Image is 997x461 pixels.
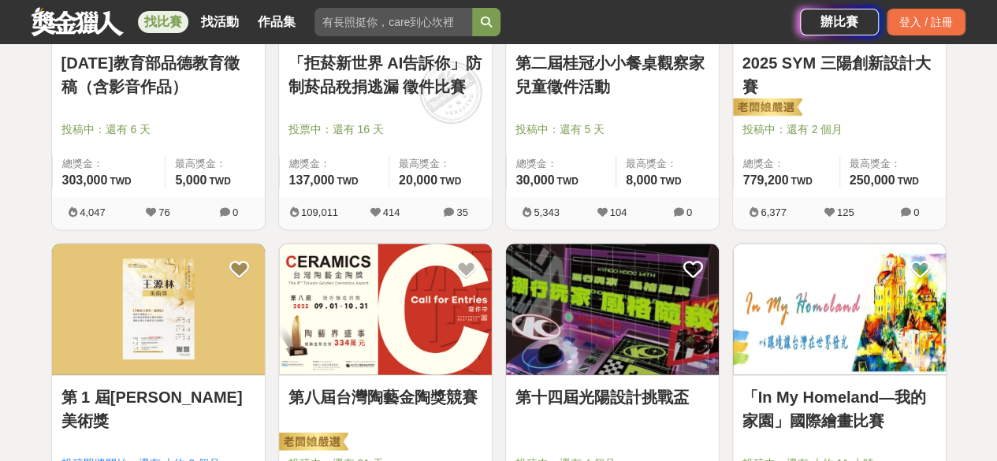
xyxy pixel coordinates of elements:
[276,431,348,453] img: 老闆娘嚴選
[506,244,719,375] img: Cover Image
[288,385,482,408] a: 第八屆台灣陶藝金陶獎競賽
[80,206,106,217] span: 4,047
[686,206,692,217] span: 0
[289,173,335,186] span: 137,000
[138,11,188,33] a: 找比賽
[209,175,230,186] span: TWD
[516,173,555,186] span: 30,000
[733,244,946,375] img: Cover Image
[61,50,255,98] a: [DATE]教育部品德教育徵稿（含影音作品）
[456,206,467,217] span: 35
[440,175,461,186] span: TWD
[800,9,879,35] a: 辦比賽
[743,173,789,186] span: 779,200
[556,175,578,186] span: TWD
[279,244,492,375] img: Cover Image
[626,155,709,171] span: 最高獎金：
[61,121,255,137] span: 投稿中：還有 6 天
[534,206,560,217] span: 5,343
[61,385,255,432] a: 第 1 屆[PERSON_NAME]美術獎
[897,175,918,186] span: TWD
[251,11,302,33] a: 作品集
[660,175,681,186] span: TWD
[610,206,627,217] span: 104
[626,173,657,186] span: 8,000
[158,206,169,217] span: 76
[279,244,492,376] a: Cover Image
[314,8,472,36] input: 有長照挺你，care到心坎裡！青春出手，拍出照顧 影音徵件活動
[301,206,338,217] span: 109,011
[52,244,265,376] a: Cover Image
[399,173,437,186] span: 20,000
[175,173,206,186] span: 5,000
[743,155,830,171] span: 總獎金：
[110,175,131,186] span: TWD
[383,206,400,217] span: 414
[742,50,936,98] a: 2025 SYM 三陽創新設計大賽
[733,244,946,376] a: Cover Image
[233,206,238,217] span: 0
[791,175,812,186] span: TWD
[913,206,919,217] span: 0
[515,50,709,98] a: 第二屆桂冠小小餐桌觀察家兒童徵件活動
[288,50,482,98] a: 「拒菸新世界 AI告訴你」防制菸品稅捐逃漏 徵件比賽
[516,155,606,171] span: 總獎金：
[62,155,156,171] span: 總獎金：
[742,121,936,137] span: 投稿中：還有 2 個月
[288,121,482,137] span: 投票中：還有 16 天
[742,385,936,432] a: 「In My Homeland—我的家園」國際繪畫比賽
[730,97,802,119] img: 老闆娘嚴選
[761,206,787,217] span: 6,377
[515,385,709,408] a: 第十四屆光陽設計挑戰盃
[887,9,965,35] div: 登入 / 註冊
[175,155,255,171] span: 最高獎金：
[399,155,482,171] span: 最高獎金：
[195,11,245,33] a: 找活動
[337,175,358,186] span: TWD
[506,244,719,376] a: Cover Image
[837,206,854,217] span: 125
[850,155,936,171] span: 最高獎金：
[850,173,895,186] span: 250,000
[289,155,379,171] span: 總獎金：
[52,244,265,375] img: Cover Image
[62,173,108,186] span: 303,000
[515,121,709,137] span: 投稿中：還有 5 天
